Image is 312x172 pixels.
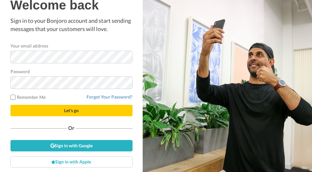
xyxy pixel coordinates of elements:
[67,126,76,130] span: Or
[10,156,133,168] a: Sign in with Apple
[10,95,16,100] input: Remember Me
[10,140,133,151] a: Sign in with Google
[10,105,133,116] button: Let's go
[64,108,79,113] span: Let's go
[87,94,133,99] a: Forgot Your Password?
[10,42,48,49] label: Your email address
[10,68,30,75] label: Password
[10,94,46,100] label: Remember Me
[10,17,133,33] p: Sign in to your Bonjoro account and start sending messages that your customers will love.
